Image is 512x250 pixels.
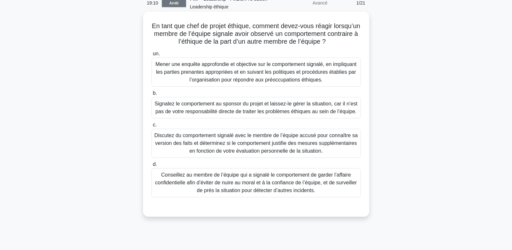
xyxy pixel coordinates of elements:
[153,51,160,56] font: un.
[154,133,358,154] font: Discutez du comportement signalé avec le membre de l’équipe accusé pour connaître sa version des ...
[147,0,158,5] font: 19:10
[169,1,179,5] font: Arrêt
[356,0,365,5] font: 1/21
[155,61,357,82] font: Mener une enquête approfondie et objective sur le comportement signalé, en impliquant les parties...
[153,90,157,96] font: b.
[153,161,157,167] font: d.
[312,0,327,5] font: Avancé
[155,172,357,193] font: Conseillez au membre de l’équipe qui a signalé le comportement de garder l’affaire confidentielle...
[153,122,157,127] font: c.
[152,22,360,45] font: En tant que chef de projet éthique, comment devez-vous réagir lorsqu’un membre de l’équipe signal...
[155,101,358,114] font: Signalez le comportement au sponsor du projet et laissez-le gérer la situation, car il n’est pas ...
